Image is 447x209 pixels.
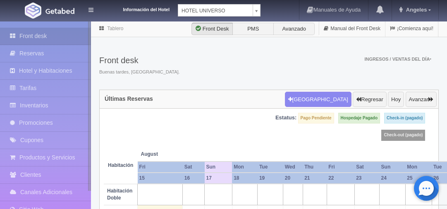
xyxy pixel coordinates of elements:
[273,23,315,35] label: Avanzado
[354,173,379,184] th: 23
[283,161,303,173] th: Wed
[258,173,283,184] th: 19
[99,69,180,76] span: Buenas tardes, [GEOGRAPHIC_DATA].
[404,7,427,13] span: Angeles
[380,161,406,173] th: Sun
[258,161,283,173] th: Tue
[353,92,386,107] button: Regresar
[183,173,205,184] th: 16
[138,161,183,173] th: Fri
[384,113,425,123] label: Check-in (pagado)
[283,173,303,184] th: 20
[191,23,233,35] label: Front Desk
[232,173,258,184] th: 18
[141,151,201,158] span: August
[232,161,258,173] th: Mon
[388,92,404,107] button: Hoy
[107,188,132,201] b: Habitación Doble
[108,162,133,168] strong: Habitación
[45,8,74,14] img: Getabed
[405,173,432,184] th: 25
[285,92,351,107] button: [GEOGRAPHIC_DATA]
[327,161,354,173] th: Fri
[25,2,41,19] img: Getabed
[303,173,327,184] th: 21
[327,173,354,184] th: 22
[103,4,170,13] dt: Información del Hotel
[178,4,261,17] a: HOTEL UNIVERSO
[381,130,425,140] label: Check-out (pagado)
[205,161,232,173] th: Sun
[105,96,153,102] h4: Últimas Reservas
[385,21,438,37] a: ¡Comienza aquí!
[338,113,380,123] label: Hospedaje Pagado
[303,161,327,173] th: Thu
[275,114,296,122] label: Estatus:
[99,56,180,65] h3: Front desk
[232,23,274,35] label: PMS
[182,5,249,17] span: HOTEL UNIVERSO
[405,161,432,173] th: Mon
[319,21,385,37] a: Manual del Front Desk
[380,173,406,184] th: 24
[364,57,431,62] span: Ingresos / Ventas del día
[138,173,183,184] th: 15
[406,92,437,107] button: Avanzar
[298,113,334,123] label: Pago Pendiente
[107,26,123,31] a: Tablero
[205,173,232,184] th: 17
[354,161,379,173] th: Sat
[183,161,205,173] th: Sat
